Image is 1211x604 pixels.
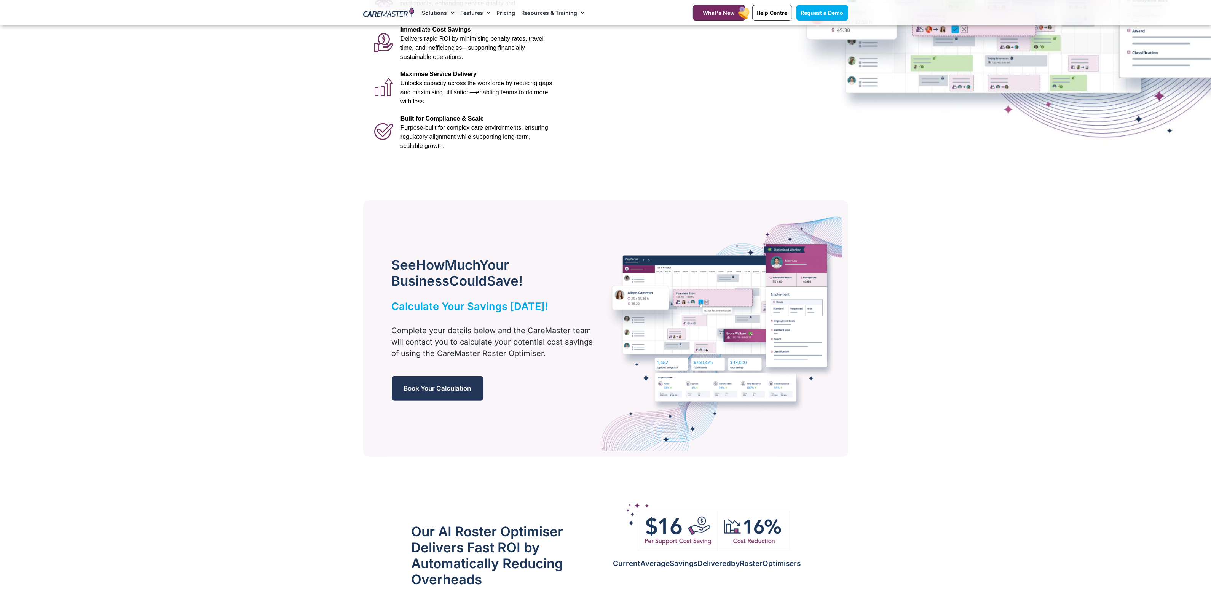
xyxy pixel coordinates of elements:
[363,7,415,19] img: CareMaster Logo
[400,26,471,33] span: Immediate Cost Savings
[752,5,792,21] a: Help Centre
[613,559,640,568] span: Current
[693,5,745,21] a: What's New
[404,385,471,392] span: Book Your Calculation
[416,257,445,273] span: How
[480,257,509,273] span: Your
[392,300,582,313] h2: Calculate Your Savings [DATE]!
[801,10,844,16] span: Request a Demo
[487,273,523,289] span: Save!
[400,124,548,149] span: Purpose-built for complex care environments, ensuring regulatory alignment while supporting long-...
[697,559,731,568] span: Delivered
[796,5,848,21] a: Request a Demo
[757,10,788,16] span: Help Centre
[392,376,483,401] a: Book Your Calculation
[670,559,697,568] span: Savings
[640,559,670,568] span: Average
[731,559,740,568] span: by
[400,115,484,122] span: Built for Compliance & Scale
[400,71,477,77] span: Maximise Service Delivery
[392,257,416,273] span: See
[450,273,487,289] span: Could
[392,273,450,289] span: Business
[400,80,552,105] span: Unlocks capacity across the workforce by reducing gaps and maximising utilisation—enabling teams ...
[703,10,735,16] span: What's New
[445,257,480,273] span: Much
[400,35,544,60] span: Delivers rapid ROI by minimising penalty rates, travel time, and inefficiencies—supporting financ...
[411,523,565,587] h2: Our AI Roster Optimiser Delivers Fast ROI by Automatically Reducing Overheads
[740,559,763,568] span: Roster
[392,325,601,359] p: Complete your details below and the CareMaster team will contact you to calculate your potential ...
[763,559,801,568] span: Optimisers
